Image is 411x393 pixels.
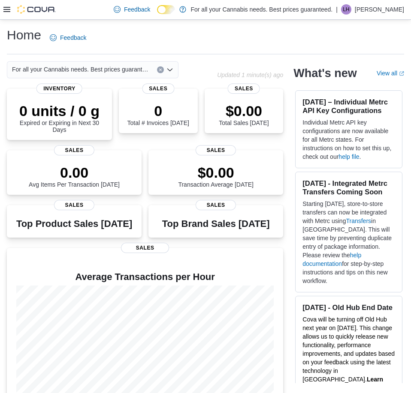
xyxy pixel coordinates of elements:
button: Clear input [157,66,164,73]
p: Starting [DATE], store-to-store transfers can now be integrated with Metrc using in [GEOGRAPHIC_D... [302,199,395,285]
span: LH [343,4,349,15]
span: Cova will be turning off Old Hub next year on [DATE]. This change allows us to quickly release ne... [302,316,395,383]
p: $0.00 [219,102,269,119]
h1: Home [7,27,41,44]
a: Feedback [46,29,90,46]
p: 0 [127,102,189,119]
a: help documentation [302,252,361,267]
span: Sales [142,83,174,94]
h3: Top Brand Sales [DATE] [162,219,270,229]
p: Individual Metrc API key configurations are now available for all Metrc states. For instructions ... [302,118,395,161]
p: For all your Cannabis needs. Best prices guaranteed. [190,4,332,15]
span: Sales [121,243,169,253]
span: Feedback [124,5,150,14]
span: Inventory [36,83,82,94]
button: Open list of options [166,66,173,73]
input: Dark Mode [157,5,175,14]
span: Sales [54,200,94,210]
div: Total # Invoices [DATE] [127,102,189,126]
img: Cova [17,5,56,14]
div: Avg Items Per Transaction [DATE] [29,164,120,188]
h4: Average Transactions per Hour [14,272,276,282]
h3: [DATE] - Old Hub End Date [302,303,395,312]
p: Updated 1 minute(s) ago [217,71,283,78]
svg: External link [399,71,404,76]
p: [PERSON_NAME] [355,4,404,15]
span: Sales [196,145,236,155]
h3: [DATE] - Integrated Metrc Transfers Coming Soon [302,179,395,196]
p: | [336,4,338,15]
h3: Top Product Sales [DATE] [16,219,132,229]
a: Transfers [346,217,371,224]
p: 0 units / 0 g [14,102,105,119]
a: Feedback [110,1,154,18]
p: 0.00 [29,164,120,181]
span: Sales [54,145,94,155]
span: Sales [196,200,236,210]
span: Sales [228,83,260,94]
div: Expired or Expiring in Next 30 Days [14,102,105,133]
div: Transaction Average [DATE] [178,164,254,188]
span: For all your Cannabis needs. Best prices guaranteed. [12,64,148,74]
span: Feedback [60,33,86,42]
h3: [DATE] – Individual Metrc API Key Configurations [302,98,395,115]
p: $0.00 [178,164,254,181]
div: Lucas Hensbee [341,4,351,15]
div: Total Sales [DATE] [219,102,269,126]
a: View allExternal link [377,70,404,77]
a: help file [338,153,359,160]
h2: What's new [293,66,357,80]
